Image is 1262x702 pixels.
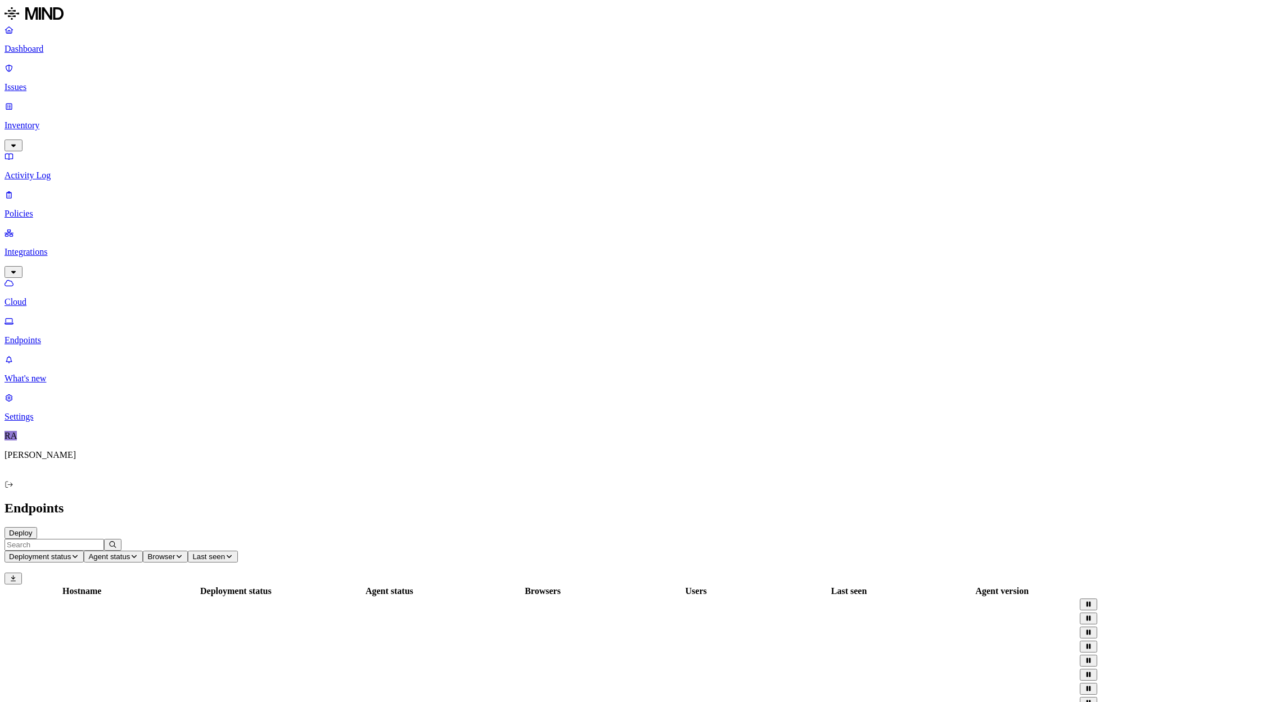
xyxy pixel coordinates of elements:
input: Search [4,539,104,551]
div: Deployment status [160,586,312,596]
span: Last seen [192,552,225,561]
div: Hostname [6,586,157,596]
span: Agent status [88,552,130,561]
img: MIND [4,4,64,22]
p: Settings [4,412,1258,422]
p: What's new [4,373,1258,384]
span: Deployment status [9,552,71,561]
h2: Endpoints [4,501,1258,516]
p: Dashboard [4,44,1258,54]
p: Inventory [4,120,1258,130]
div: Agent status [314,586,465,596]
p: Activity Log [4,170,1258,181]
button: Deploy [4,527,37,539]
span: Browser [147,552,175,561]
div: Agent version [926,586,1078,596]
p: Integrations [4,247,1258,257]
div: Last seen [774,586,925,596]
div: Users [621,586,772,596]
span: RA [4,431,17,440]
div: Browsers [467,586,618,596]
p: Cloud [4,297,1258,307]
p: Policies [4,209,1258,219]
p: Endpoints [4,335,1258,345]
p: Issues [4,82,1258,92]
